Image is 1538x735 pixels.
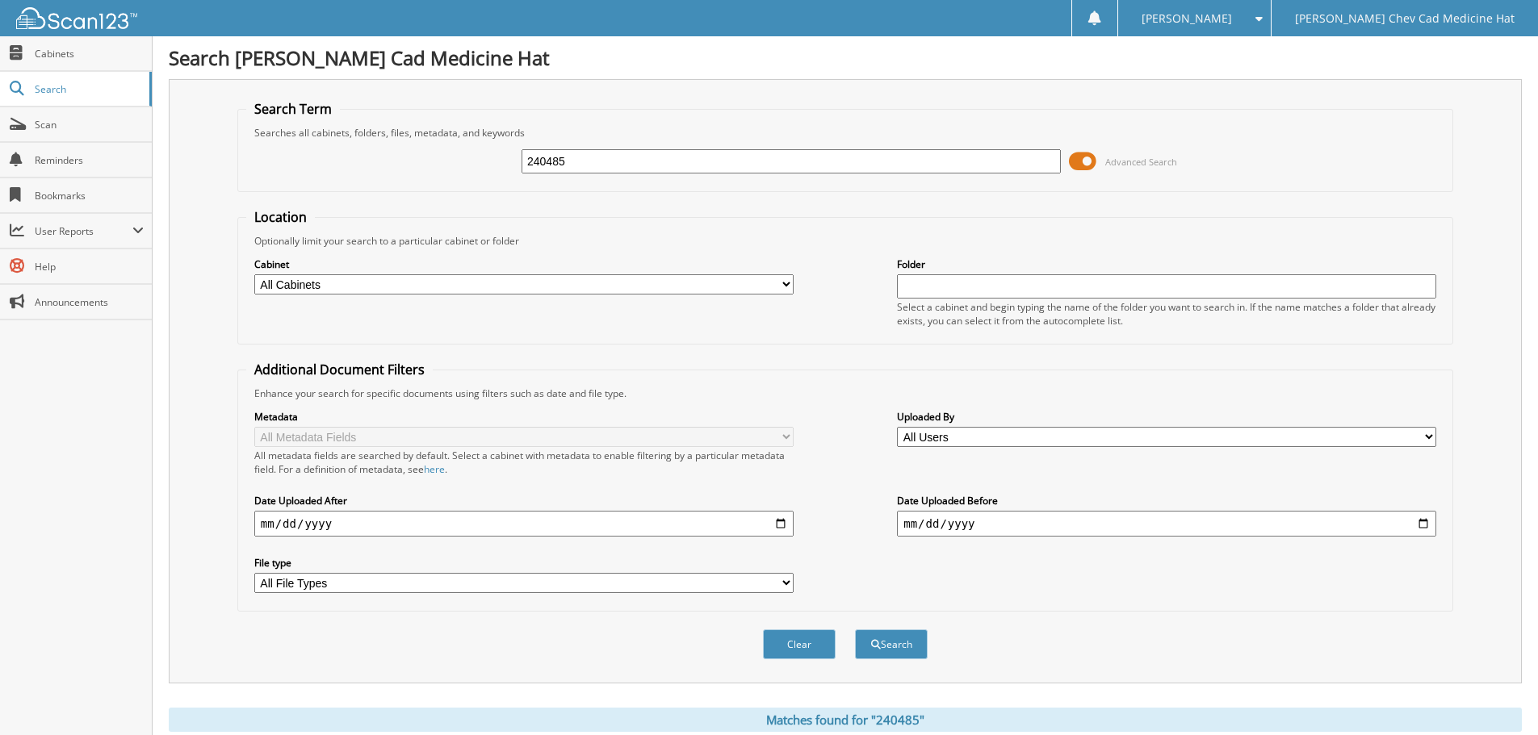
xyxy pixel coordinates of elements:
[254,257,794,271] label: Cabinet
[35,224,132,238] span: User Reports
[246,100,340,118] legend: Search Term
[246,126,1444,140] div: Searches all cabinets, folders, files, metadata, and keywords
[246,361,433,378] legend: Additional Document Filters
[35,118,144,132] span: Scan
[1142,14,1232,23] span: [PERSON_NAME]
[254,494,794,507] label: Date Uploaded After
[254,410,794,424] label: Metadata
[855,629,928,659] button: Search
[1295,14,1515,23] span: [PERSON_NAME] Chev Cad Medicine Hat
[35,82,141,96] span: Search
[897,410,1436,424] label: Uploaded By
[35,295,144,309] span: Announcements
[897,511,1436,537] input: end
[763,629,836,659] button: Clear
[254,449,794,476] div: All metadata fields are searched by default. Select a cabinet with metadata to enable filtering b...
[35,260,144,274] span: Help
[35,189,144,203] span: Bookmarks
[35,153,144,167] span: Reminders
[897,300,1436,328] div: Select a cabinet and begin typing the name of the folder you want to search in. If the name match...
[897,257,1436,271] label: Folder
[246,386,1444,400] div: Enhance your search for specific documents using filters such as date and file type.
[246,234,1444,248] div: Optionally limit your search to a particular cabinet or folder
[16,7,137,29] img: scan123-logo-white.svg
[254,556,794,570] label: File type
[35,47,144,61] span: Cabinets
[246,208,315,226] legend: Location
[897,494,1436,507] label: Date Uploaded Before
[424,462,445,476] a: here
[1105,156,1177,168] span: Advanced Search
[254,511,794,537] input: start
[169,44,1522,71] h1: Search [PERSON_NAME] Cad Medicine Hat
[169,708,1522,732] div: Matches found for "240485"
